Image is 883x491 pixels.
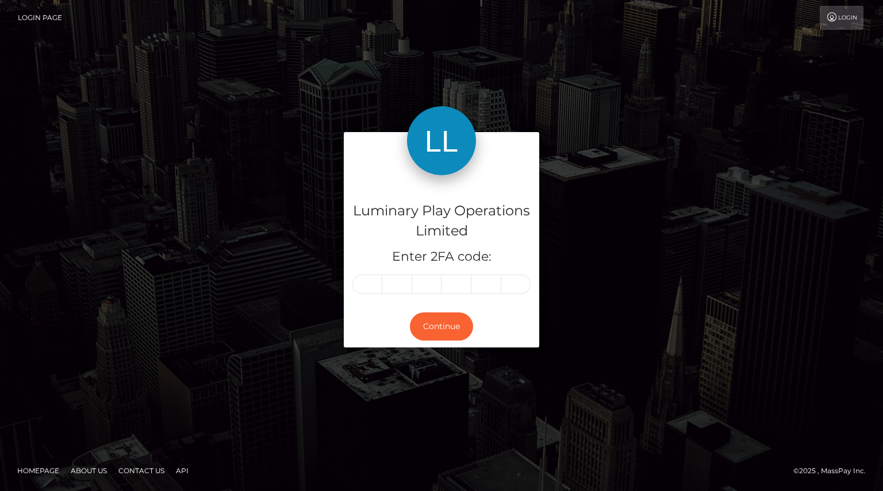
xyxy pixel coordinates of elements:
a: About Us [66,462,112,480]
h5: Enter 2FA code: [352,248,531,266]
a: Contact Us [114,462,169,480]
div: © 2025 , MassPay Inc. [793,465,874,477]
a: Homepage [13,462,64,480]
button: Continue [410,312,473,341]
h4: Luminary Play Operations Limited [352,201,531,241]
a: Login [820,6,863,30]
a: API [171,462,193,480]
img: Luminary Play Operations Limited [407,106,476,175]
a: Login Page [18,6,62,30]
